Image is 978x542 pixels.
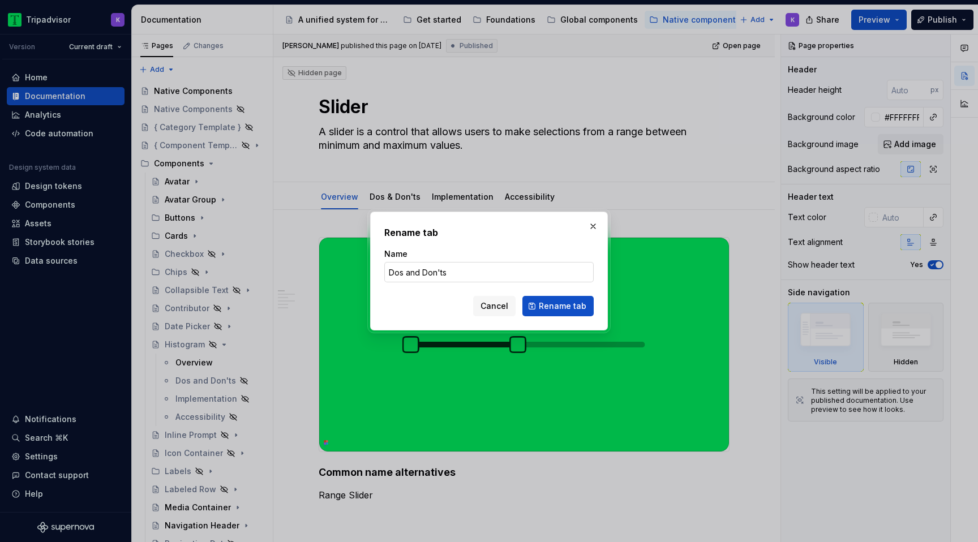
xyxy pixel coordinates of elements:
label: Name [384,248,407,260]
button: Cancel [473,296,516,316]
button: Rename tab [522,296,594,316]
span: Rename tab [539,300,586,312]
h2: Rename tab [384,226,594,239]
span: Cancel [481,300,508,312]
